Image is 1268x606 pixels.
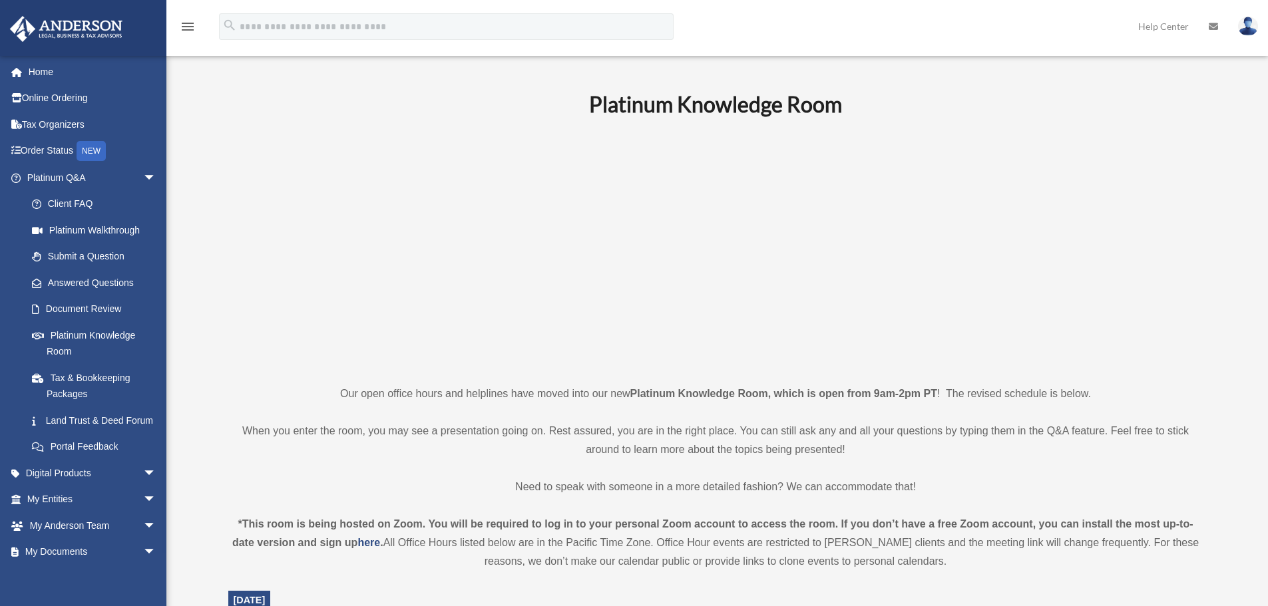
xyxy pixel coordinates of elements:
[19,217,176,243] a: Platinum Walkthrough
[380,537,383,548] strong: .
[9,512,176,539] a: My Anderson Teamarrow_drop_down
[9,111,176,138] a: Tax Organizers
[9,138,176,165] a: Order StatusNEW
[19,407,176,434] a: Land Trust & Deed Forum
[180,23,196,35] a: menu
[234,595,266,605] span: [DATE]
[19,322,170,365] a: Platinum Knowledge Room
[143,460,170,487] span: arrow_drop_down
[228,515,1203,571] div: All Office Hours listed below are in the Pacific Time Zone. Office Hour events are restricted to ...
[1238,17,1258,36] img: User Pic
[228,422,1203,459] p: When you enter the room, you may see a presentation going on. Rest assured, you are in the right ...
[19,434,176,460] a: Portal Feedback
[9,486,176,513] a: My Entitiesarrow_drop_down
[19,365,176,407] a: Tax & Bookkeeping Packages
[516,135,915,360] iframe: 231110_Toby_KnowledgeRoom
[19,269,176,296] a: Answered Questions
[222,18,237,33] i: search
[143,164,170,192] span: arrow_drop_down
[19,191,176,218] a: Client FAQ
[232,518,1193,548] strong: *This room is being hosted on Zoom. You will be required to log in to your personal Zoom account ...
[143,512,170,539] span: arrow_drop_down
[143,486,170,514] span: arrow_drop_down
[9,85,176,112] a: Online Ordering
[228,384,1203,403] p: Our open office hours and helplines have moved into our new ! The revised schedule is below.
[9,460,176,486] a: Digital Productsarrow_drop_down
[19,296,176,323] a: Document Review
[630,388,937,399] strong: Platinum Knowledge Room, which is open from 9am-2pm PT
[77,141,106,161] div: NEW
[19,243,176,270] a: Submit a Question
[9,59,176,85] a: Home
[180,19,196,35] i: menu
[9,164,176,191] a: Platinum Q&Aarrow_drop_down
[6,16,126,42] img: Anderson Advisors Platinum Portal
[143,539,170,566] span: arrow_drop_down
[9,539,176,565] a: My Documentsarrow_drop_down
[228,478,1203,496] p: Need to speak with someone in a more detailed fashion? We can accommodate that!
[589,91,842,117] b: Platinum Knowledge Room
[357,537,380,548] a: here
